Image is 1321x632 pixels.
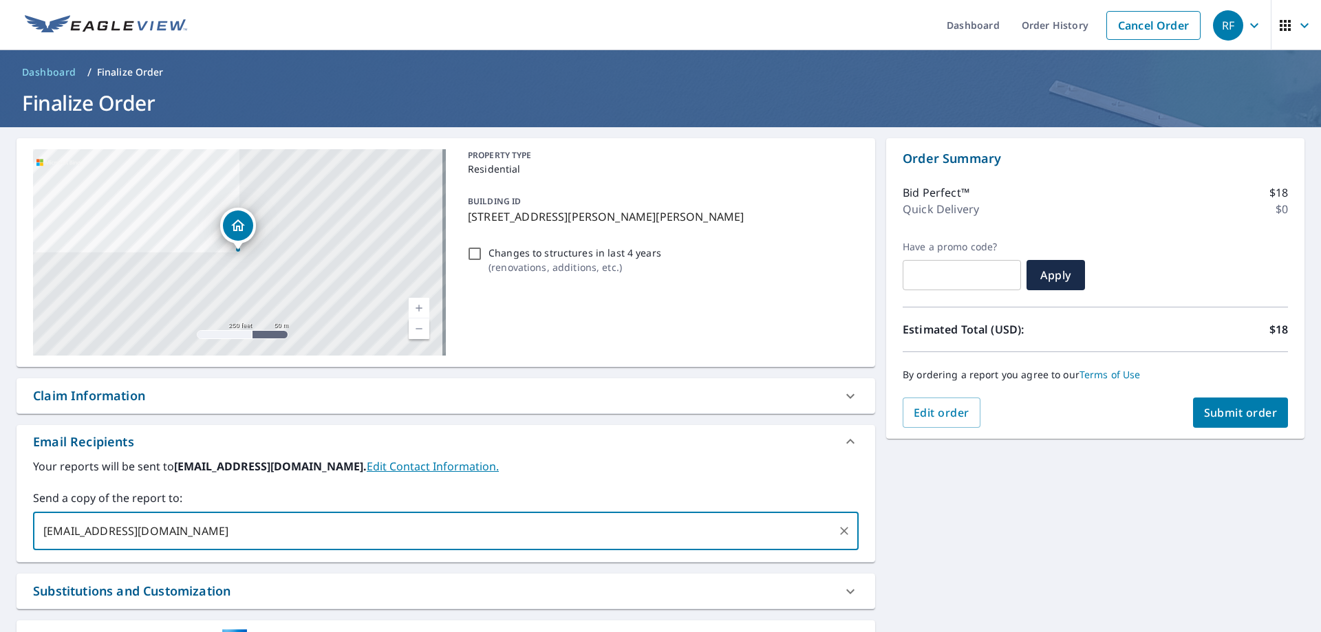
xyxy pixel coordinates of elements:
[1027,260,1085,290] button: Apply
[1204,405,1278,420] span: Submit order
[25,15,187,36] img: EV Logo
[87,64,92,80] li: /
[903,369,1288,381] p: By ordering a report you agree to our
[409,298,429,318] a: Current Level 17, Zoom In
[488,260,661,274] p: ( renovations, additions, etc. )
[903,397,980,428] button: Edit order
[488,246,661,260] p: Changes to structures in last 4 years
[468,162,853,176] p: Residential
[17,378,875,413] div: Claim Information
[468,149,853,162] p: PROPERTY TYPE
[1080,368,1141,381] a: Terms of Use
[33,433,134,451] div: Email Recipients
[22,65,76,79] span: Dashboard
[1213,10,1243,41] div: RF
[468,208,853,225] p: [STREET_ADDRESS][PERSON_NAME][PERSON_NAME]
[1269,321,1288,338] p: $18
[174,459,367,474] b: [EMAIL_ADDRESS][DOMAIN_NAME].
[903,184,969,201] p: Bid Perfect™
[914,405,969,420] span: Edit order
[903,201,979,217] p: Quick Delivery
[17,61,1304,83] nav: breadcrumb
[220,208,256,250] div: Dropped pin, building 1, Residential property, 2321 Stallings Dr Kinston, NC 28504
[33,386,145,405] div: Claim Information
[903,149,1288,168] p: Order Summary
[1276,201,1288,217] p: $0
[903,241,1021,253] label: Have a promo code?
[409,318,429,339] a: Current Level 17, Zoom Out
[903,321,1095,338] p: Estimated Total (USD):
[1269,184,1288,201] p: $18
[33,582,230,600] div: Substitutions and Customization
[17,425,875,458] div: Email Recipients
[1106,11,1201,40] a: Cancel Order
[1038,268,1074,283] span: Apply
[33,458,859,475] label: Your reports will be sent to
[468,195,521,207] p: BUILDING ID
[367,459,499,474] a: EditContactInfo
[1193,397,1289,428] button: Submit order
[33,490,859,506] label: Send a copy of the report to:
[17,89,1304,117] h1: Finalize Order
[17,574,875,609] div: Substitutions and Customization
[17,61,82,83] a: Dashboard
[835,521,854,541] button: Clear
[97,65,164,79] p: Finalize Order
